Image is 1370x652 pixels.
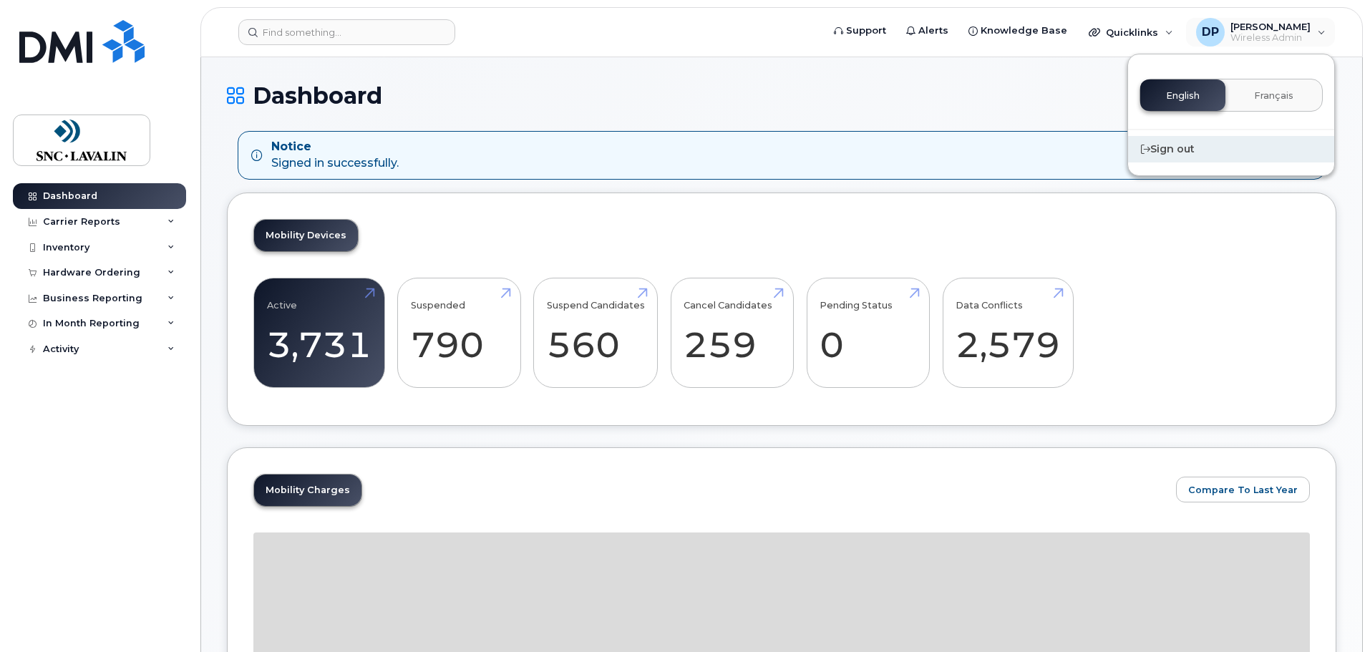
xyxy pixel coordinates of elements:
[547,286,645,380] a: Suspend Candidates 560
[227,83,1336,108] h1: Dashboard
[820,286,916,380] a: Pending Status 0
[956,286,1060,380] a: Data Conflicts 2,579
[1254,90,1293,102] span: Français
[254,475,361,506] a: Mobility Charges
[1128,136,1334,162] div: Sign out
[254,220,358,251] a: Mobility Devices
[267,286,371,380] a: Active 3,731
[1176,477,1310,502] button: Compare To Last Year
[1188,483,1298,497] span: Compare To Last Year
[271,139,399,172] div: Signed in successfully.
[684,286,780,380] a: Cancel Candidates 259
[411,286,507,380] a: Suspended 790
[271,139,399,155] strong: Notice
